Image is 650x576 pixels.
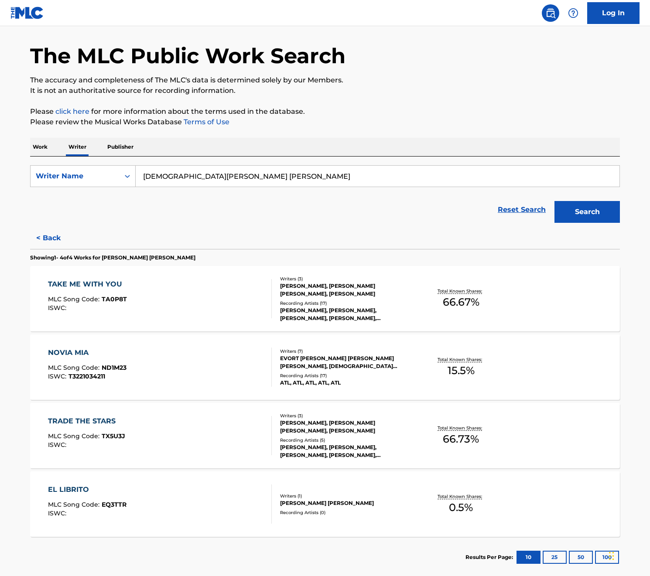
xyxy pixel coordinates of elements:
[48,304,68,312] span: ISWC :
[48,441,68,449] span: ISWC :
[438,493,484,500] p: Total Known Shares:
[30,75,620,85] p: The accuracy and completeness of The MLC's data is determined solely by our Members.
[280,379,412,387] div: ATL, ATL, ATL, ATL, ATL
[438,288,484,294] p: Total Known Shares:
[545,8,556,18] img: search
[30,254,195,262] p: Showing 1 - 4 of 4 Works for [PERSON_NAME] [PERSON_NAME]
[280,493,412,499] div: Writers ( 1 )
[443,431,479,447] span: 66.73 %
[448,363,475,378] span: 15.5 %
[68,372,105,380] span: T3221034211
[48,484,127,495] div: EL LIBRITO
[48,279,127,290] div: TAKE ME WITH YOU
[280,437,412,443] div: Recording Artists ( 5 )
[438,425,484,431] p: Total Known Shares:
[493,200,550,219] a: Reset Search
[102,364,127,372] span: ND1M23
[30,266,620,331] a: TAKE ME WITH YOUMLC Song Code:TA0P8TISWC:Writers (3)[PERSON_NAME], [PERSON_NAME] [PERSON_NAME], [...
[606,534,650,576] iframe: Chat Widget
[30,165,620,227] form: Search Form
[543,551,567,564] button: 25
[280,300,412,307] div: Recording Artists ( 17 )
[102,295,127,303] span: TA0P8T
[280,412,412,419] div: Writers ( 3 )
[30,85,620,96] p: It is not an authoritative source for recording information.
[280,443,412,459] div: [PERSON_NAME], [PERSON_NAME], [PERSON_NAME], [PERSON_NAME], [PERSON_NAME]
[280,499,412,507] div: [PERSON_NAME] [PERSON_NAME]
[30,227,82,249] button: < Back
[564,4,582,22] div: Help
[48,364,102,372] span: MLC Song Code :
[587,2,640,24] a: Log In
[443,294,479,310] span: 66.67 %
[517,551,541,564] button: 10
[30,334,620,400] a: NOVIA MIAMLC Song Code:ND1M23ISWC:T3221034211Writers (7)EVORT [PERSON_NAME] [PERSON_NAME] [PERSON...
[438,356,484,363] p: Total Known Shares:
[48,348,127,358] div: NOVIA MIA
[48,372,68,380] span: ISWC :
[30,138,50,156] p: Work
[48,416,125,426] div: TRADE THE STARS
[280,354,412,370] div: EVORT [PERSON_NAME] [PERSON_NAME] [PERSON_NAME], [DEMOGRAPHIC_DATA] [PERSON_NAME], JONATAN [PERSO...
[55,107,89,116] a: click here
[30,117,620,127] p: Please review the Musical Works Database
[280,419,412,435] div: [PERSON_NAME], [PERSON_NAME] [PERSON_NAME], [PERSON_NAME]
[280,348,412,354] div: Writers ( 7 )
[182,118,229,126] a: Terms of Use
[280,276,412,282] div: Writers ( 3 )
[280,509,412,516] div: Recording Artists ( 0 )
[36,171,114,181] div: Writer Name
[280,372,412,379] div: Recording Artists ( 17 )
[102,501,127,508] span: EQ3TTR
[280,282,412,298] div: [PERSON_NAME], [PERSON_NAME] [PERSON_NAME], [PERSON_NAME]
[10,7,44,19] img: MLC Logo
[568,8,578,18] img: help
[30,471,620,537] a: EL LIBRITOMLC Song Code:EQ3TTRISWC:Writers (1)[PERSON_NAME] [PERSON_NAME]Recording Artists (0)Tot...
[609,543,614,569] div: Drag
[569,551,593,564] button: 50
[30,106,620,117] p: Please for more information about the terms used in the database.
[48,501,102,508] span: MLC Song Code :
[48,509,68,517] span: ISWC :
[280,307,412,322] div: [PERSON_NAME], [PERSON_NAME], [PERSON_NAME], [PERSON_NAME], [PERSON_NAME]
[102,432,125,440] span: TX5U3J
[48,432,102,440] span: MLC Song Code :
[542,4,559,22] a: Public Search
[449,500,473,515] span: 0.5 %
[105,138,136,156] p: Publisher
[554,201,620,223] button: Search
[48,295,102,303] span: MLC Song Code :
[465,553,515,561] p: Results Per Page:
[595,551,619,564] button: 100
[30,43,346,69] h1: The MLC Public Work Search
[30,403,620,468] a: TRADE THE STARSMLC Song Code:TX5U3JISWC:Writers (3)[PERSON_NAME], [PERSON_NAME] [PERSON_NAME], [P...
[66,138,89,156] p: Writer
